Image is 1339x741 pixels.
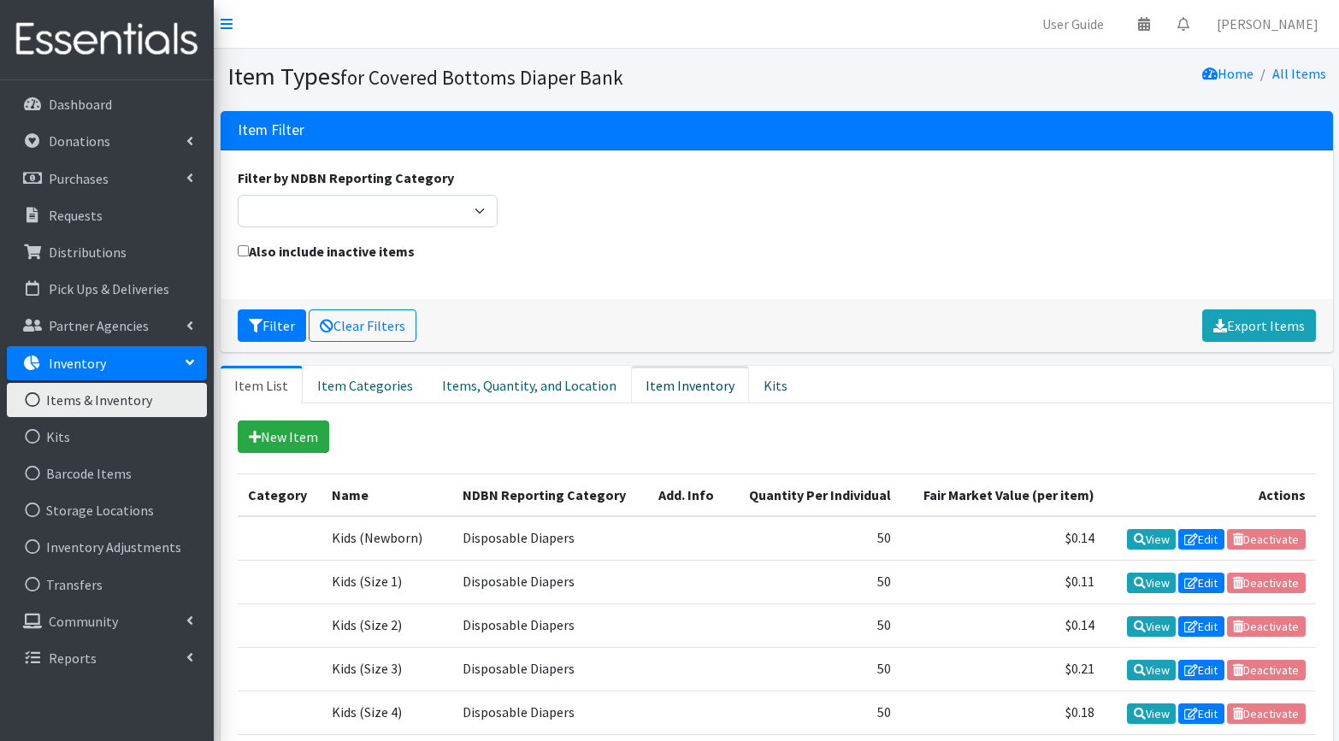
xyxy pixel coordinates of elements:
[1178,660,1224,680] a: Edit
[749,366,802,403] a: Kits
[728,560,901,603] td: 50
[728,516,901,561] td: 50
[7,641,207,675] a: Reports
[7,235,207,269] a: Distributions
[1202,65,1253,82] a: Home
[238,168,454,188] label: Filter by NDBN Reporting Category
[901,516,1105,561] td: $0.14
[728,647,901,691] td: 50
[7,346,207,380] a: Inventory
[901,647,1105,691] td: $0.21
[7,604,207,638] a: Community
[452,560,647,603] td: Disposable Diapers
[728,691,901,735] td: 50
[238,473,322,516] th: Category
[49,207,103,224] p: Requests
[49,650,97,667] p: Reports
[1127,529,1176,550] a: View
[901,603,1105,647] td: $0.14
[238,241,415,262] label: Also include inactive items
[238,309,306,342] button: Filter
[901,691,1105,735] td: $0.18
[49,317,149,334] p: Partner Agencies
[7,272,207,306] a: Pick Ups & Deliveries
[631,366,749,403] a: Item Inventory
[728,603,901,647] td: 50
[238,420,329,453] a: New Item
[452,647,647,691] td: Disposable Diapers
[7,162,207,196] a: Purchases
[238,245,249,256] input: Also include inactive items
[321,603,452,647] td: Kids (Size 2)
[49,244,127,261] p: Distributions
[1272,65,1326,82] a: All Items
[7,87,207,121] a: Dashboard
[1202,309,1316,342] a: Export Items
[1127,616,1176,637] a: View
[321,516,452,561] td: Kids (Newborn)
[452,691,647,735] td: Disposable Diapers
[321,647,452,691] td: Kids (Size 3)
[648,473,729,516] th: Add. Info
[321,560,452,603] td: Kids (Size 1)
[321,691,452,735] td: Kids (Size 4)
[728,473,901,516] th: Quantity Per Individual
[901,473,1105,516] th: Fair Market Value (per item)
[1178,703,1224,724] a: Edit
[7,456,207,491] a: Barcode Items
[49,280,169,297] p: Pick Ups & Deliveries
[7,124,207,158] a: Donations
[7,568,207,602] a: Transfers
[1029,7,1118,41] a: User Guide
[221,366,303,403] a: Item List
[7,493,207,527] a: Storage Locations
[1203,7,1332,41] a: [PERSON_NAME]
[227,62,770,91] h1: Item Types
[7,309,207,343] a: Partner Agencies
[49,170,109,187] p: Purchases
[1178,529,1224,550] a: Edit
[428,366,631,403] a: Items, Quantity, and Location
[1178,616,1224,637] a: Edit
[1127,660,1176,680] a: View
[321,473,452,516] th: Name
[49,613,118,630] p: Community
[452,516,647,561] td: Disposable Diapers
[303,366,428,403] a: Item Categories
[7,420,207,454] a: Kits
[1178,573,1224,593] a: Edit
[7,530,207,564] a: Inventory Adjustments
[7,11,207,68] img: HumanEssentials
[901,560,1105,603] td: $0.11
[49,96,112,113] p: Dashboard
[49,355,106,372] p: Inventory
[1127,573,1176,593] a: View
[452,473,647,516] th: NDBN Reporting Category
[309,309,416,342] a: Clear Filters
[49,132,110,150] p: Donations
[1105,473,1316,516] th: Actions
[452,603,647,647] td: Disposable Diapers
[7,198,207,232] a: Requests
[1127,703,1176,724] a: View
[238,121,304,139] h3: Item Filter
[340,65,623,90] small: for Covered Bottoms Diaper Bank
[7,383,207,417] a: Items & Inventory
